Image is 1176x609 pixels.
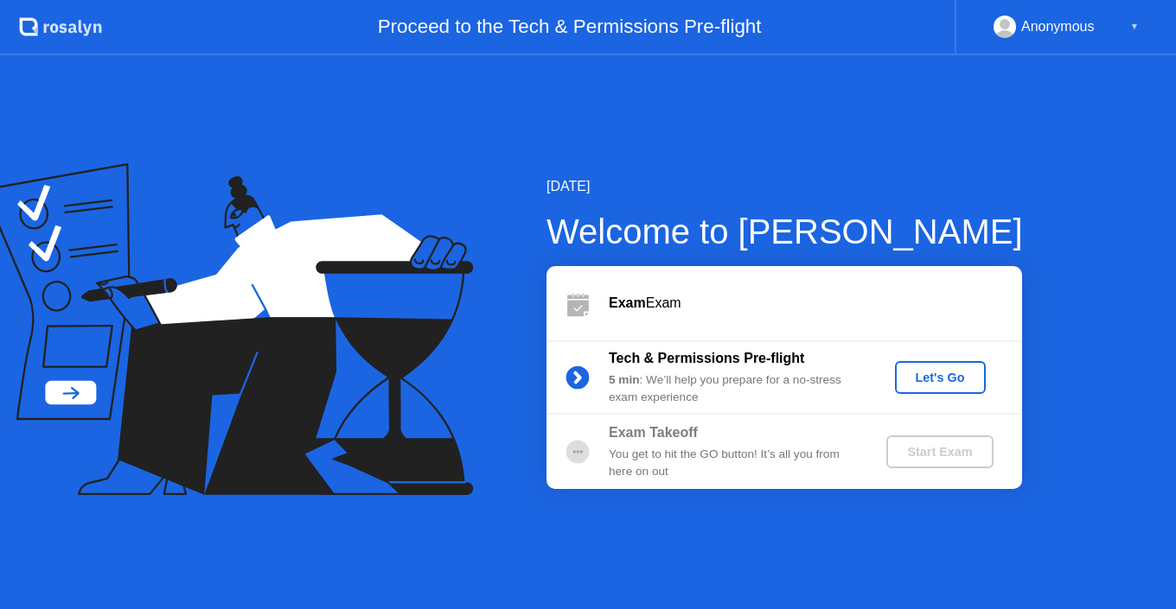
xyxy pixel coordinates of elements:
[609,293,1022,314] div: Exam
[609,446,858,481] div: You get to hit the GO button! It’s all you from here on out
[609,373,640,386] b: 5 min
[546,176,1023,197] div: [DATE]
[1021,16,1095,38] div: Anonymous
[609,295,646,310] b: Exam
[893,445,986,459] div: Start Exam
[1130,16,1139,38] div: ▼
[609,425,698,440] b: Exam Takeoff
[902,371,979,384] div: Let's Go
[609,371,858,407] div: : We’ll help you prepare for a no-stress exam experience
[895,361,986,394] button: Let's Go
[886,435,993,468] button: Start Exam
[546,206,1023,257] div: Welcome to [PERSON_NAME]
[609,351,804,365] b: Tech & Permissions Pre-flight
